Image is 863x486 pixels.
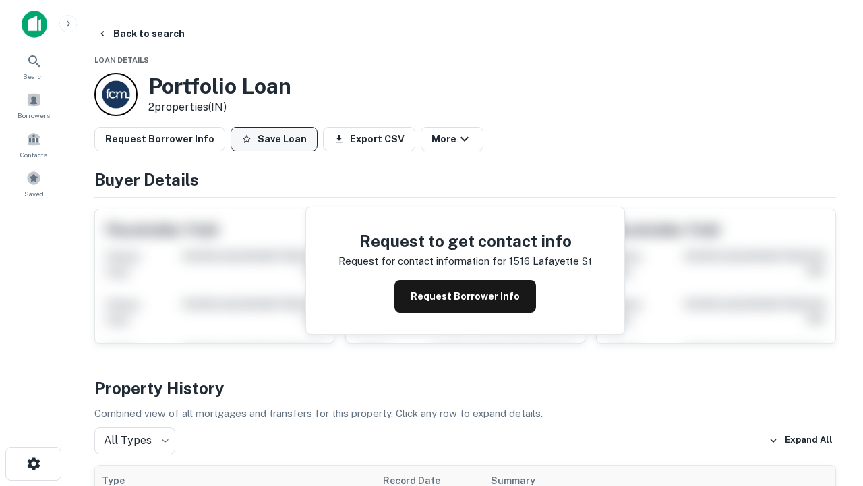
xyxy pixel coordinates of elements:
a: Search [4,48,63,84]
div: All Types [94,427,175,454]
button: Expand All [765,431,836,451]
a: Saved [4,165,63,202]
button: More [421,127,483,151]
button: Save Loan [231,127,318,151]
iframe: Chat Widget [796,378,863,443]
button: Request Borrower Info [394,280,536,313]
img: capitalize-icon.png [22,11,47,38]
button: Request Borrower Info [94,127,225,151]
button: Back to search [92,22,190,46]
h4: Request to get contact info [338,229,592,253]
p: Combined view of all mortgages and transfers for this property. Click any row to expand details. [94,406,836,422]
a: Contacts [4,126,63,163]
span: Borrowers [18,110,50,121]
span: Search [23,71,45,82]
a: Borrowers [4,87,63,124]
button: Export CSV [323,127,415,151]
p: Request for contact information for [338,253,506,269]
h3: Portfolio Loan [148,74,291,99]
h4: Property History [94,376,836,400]
span: Contacts [20,149,47,160]
p: 2 properties (IN) [148,99,291,115]
p: 1516 lafayette st [509,253,592,269]
span: Loan Details [94,56,149,64]
span: Saved [24,188,44,199]
h4: Buyer Details [94,167,836,192]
